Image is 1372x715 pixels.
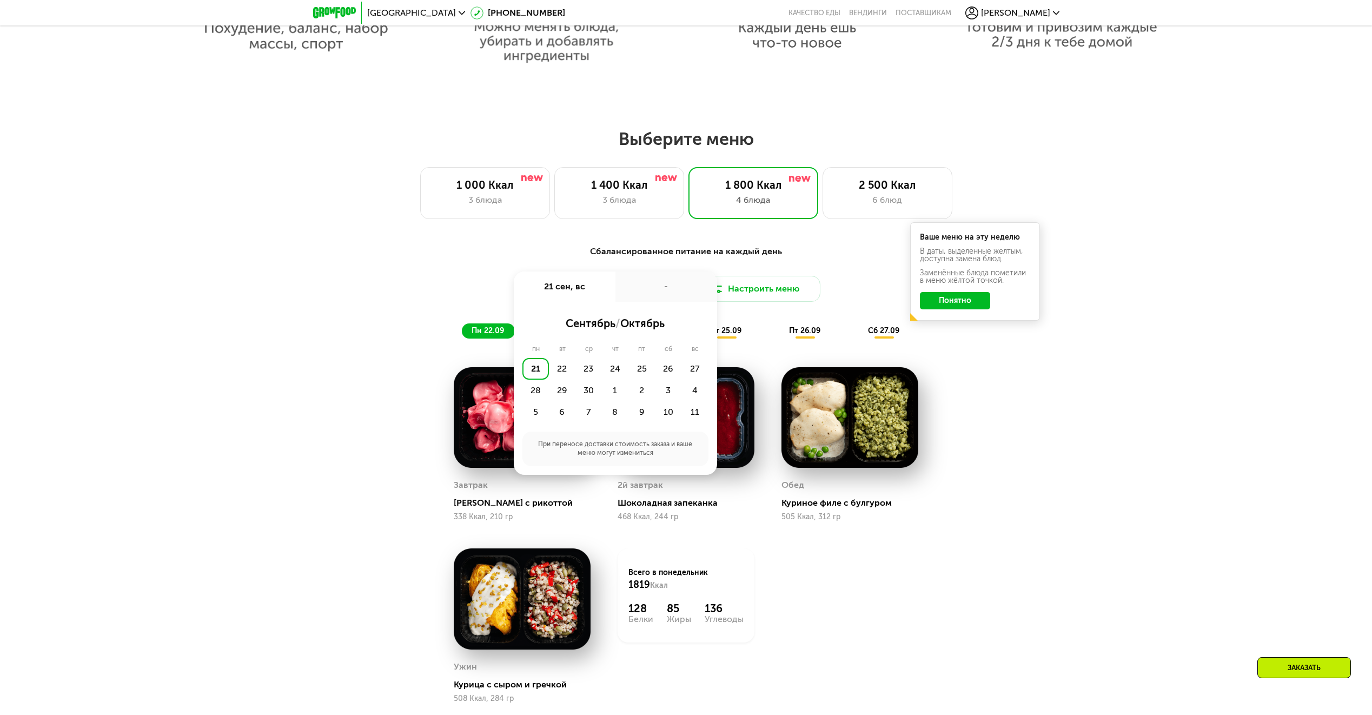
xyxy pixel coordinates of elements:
[691,276,820,302] button: Настроить меню
[35,128,1337,150] h2: Выберите меню
[711,326,741,335] span: чт 25.09
[667,615,691,624] div: Жиры
[602,345,628,354] div: чт
[628,345,655,354] div: пт
[681,358,708,380] div: 27
[366,245,1006,259] div: Сбалансированное питание на каждый день
[628,358,655,380] div: 25
[454,498,599,508] div: [PERSON_NAME] с рикоттой
[618,498,763,508] div: Шоколадная запеканка
[789,326,820,335] span: пт 26.09
[470,6,565,19] a: [PHONE_NUMBER]
[849,9,887,17] a: Вендинги
[650,581,668,590] span: Ккал
[1257,657,1351,678] div: Заказать
[549,345,575,354] div: вт
[681,380,708,401] div: 4
[575,358,602,380] div: 23
[566,194,673,207] div: 3 блюда
[575,380,602,401] div: 30
[432,194,539,207] div: 3 блюда
[454,477,488,493] div: Завтрак
[788,9,840,17] a: Качество еды
[705,602,744,615] div: 136
[682,345,708,354] div: вс
[602,380,628,401] div: 1
[522,358,549,380] div: 21
[522,401,549,423] div: 5
[618,513,754,521] div: 468 Ккал, 244 гр
[628,602,653,615] div: 128
[618,477,663,493] div: 2й завтрак
[896,9,951,17] div: поставщикам
[472,326,504,335] span: пн 22.09
[834,194,941,207] div: 6 блюд
[628,615,653,624] div: Белки
[628,579,650,591] span: 1819
[781,498,927,508] div: Куриное филе с булгуром
[566,317,615,330] span: сентябрь
[575,345,602,354] div: ср
[549,380,575,401] div: 29
[700,178,807,191] div: 1 800 Ккал
[920,248,1030,263] div: В даты, выделенные желтым, доступна замена блюд.
[522,380,549,401] div: 28
[522,345,549,354] div: пн
[454,659,477,675] div: Ужин
[781,477,804,493] div: Обед
[781,513,918,521] div: 505 Ккал, 312 гр
[868,326,899,335] span: сб 27.09
[615,317,620,330] span: /
[575,401,602,423] div: 7
[981,9,1050,17] span: [PERSON_NAME]
[628,567,744,591] div: Всего в понедельник
[549,401,575,423] div: 6
[522,432,708,466] div: При переносе доставки стоимость заказа и ваше меню могут измениться
[432,178,539,191] div: 1 000 Ккал
[667,602,691,615] div: 85
[920,292,990,309] button: Понятно
[705,615,744,624] div: Углеводы
[920,234,1030,241] div: Ваше меню на эту неделю
[566,178,673,191] div: 1 400 Ккал
[454,679,599,690] div: Курица с сыром и гречкой
[628,401,655,423] div: 9
[620,317,665,330] span: октябрь
[454,694,591,703] div: 508 Ккал, 284 гр
[655,380,681,401] div: 3
[514,272,615,302] div: 21 сен, вс
[655,401,681,423] div: 10
[549,358,575,380] div: 22
[367,9,456,17] span: [GEOGRAPHIC_DATA]
[681,401,708,423] div: 11
[920,269,1030,284] div: Заменённые блюда пометили в меню жёлтой точкой.
[602,358,628,380] div: 24
[700,194,807,207] div: 4 блюда
[628,380,655,401] div: 2
[655,358,681,380] div: 26
[655,345,682,354] div: сб
[602,401,628,423] div: 8
[454,513,591,521] div: 338 Ккал, 210 гр
[834,178,941,191] div: 2 500 Ккал
[615,272,717,302] div: -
